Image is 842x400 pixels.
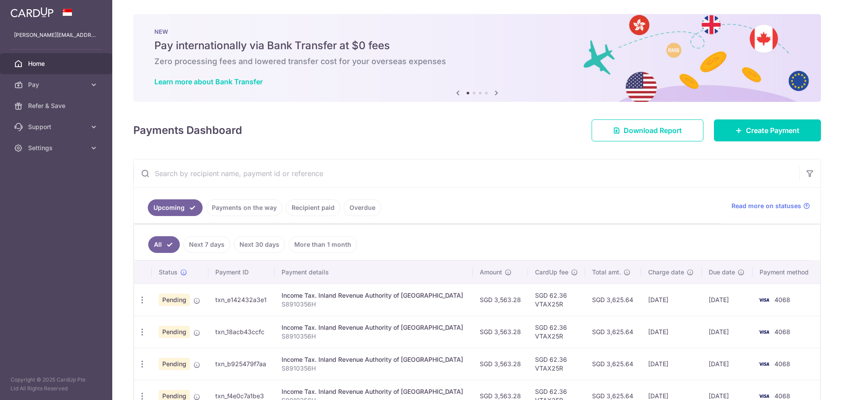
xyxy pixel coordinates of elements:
span: Settings [28,144,86,152]
td: SGD 62.36 VTAX25R [528,284,585,316]
td: SGD 62.36 VTAX25R [528,316,585,348]
p: S8910356H [282,364,466,373]
span: 4068 [774,296,790,303]
span: Charge date [648,268,684,277]
span: Download Report [624,125,682,136]
th: Payment ID [208,261,275,284]
div: Income Tax. Inland Revenue Authority of [GEOGRAPHIC_DATA] [282,355,466,364]
img: Bank Card [755,327,773,337]
span: Amount [480,268,502,277]
td: [DATE] [702,284,753,316]
td: txn_18acb43ccfc [208,316,275,348]
td: [DATE] [641,316,702,348]
span: Create Payment [746,125,799,136]
div: Income Tax. Inland Revenue Authority of [GEOGRAPHIC_DATA] [282,387,466,396]
th: Payment method [753,261,820,284]
a: Learn more about Bank Transfer [154,77,263,86]
td: SGD 3,563.28 [473,284,528,316]
span: Read more on statuses [731,202,801,210]
a: Next 7 days [183,236,230,253]
h4: Payments Dashboard [133,123,242,138]
span: Due date [709,268,735,277]
img: CardUp [11,7,54,18]
a: Next 30 days [234,236,285,253]
p: S8910356H [282,300,466,309]
a: All [148,236,180,253]
td: [DATE] [702,316,753,348]
span: Home [28,59,86,68]
a: Recipient paid [286,199,340,216]
td: SGD 3,625.64 [585,348,641,380]
a: Overdue [344,199,381,216]
a: Read more on statuses [731,202,810,210]
span: Support [28,123,86,131]
td: SGD 3,625.64 [585,316,641,348]
td: [DATE] [641,284,702,316]
a: Create Payment [714,119,821,141]
div: Income Tax. Inland Revenue Authority of [GEOGRAPHIC_DATA] [282,323,466,332]
span: Status [159,268,178,277]
td: [DATE] [641,348,702,380]
span: Pay [28,80,86,89]
p: S8910356H [282,332,466,341]
span: CardUp fee [535,268,568,277]
th: Payment details [275,261,473,284]
td: SGD 3,625.64 [585,284,641,316]
input: Search by recipient name, payment id or reference [134,159,799,187]
span: Pending [159,326,190,338]
img: Bank Card [755,359,773,369]
p: [PERSON_NAME][EMAIL_ADDRESS][DOMAIN_NAME] [14,31,98,40]
span: Total amt. [592,268,621,277]
a: Upcoming [148,199,203,216]
a: Payments on the way [206,199,282,216]
td: [DATE] [702,348,753,380]
span: Pending [159,294,190,306]
p: NEW [154,28,800,35]
td: txn_b925479f7aa [208,348,275,380]
img: Bank Card [755,295,773,305]
td: SGD 3,563.28 [473,316,528,348]
span: Refer & Save [28,101,86,110]
h6: Zero processing fees and lowered transfer cost for your overseas expenses [154,56,800,67]
span: 4068 [774,392,790,400]
a: More than 1 month [289,236,357,253]
img: Bank transfer banner [133,14,821,102]
td: SGD 3,563.28 [473,348,528,380]
span: 4068 [774,360,790,368]
h5: Pay internationally via Bank Transfer at $0 fees [154,39,800,53]
a: Download Report [592,119,703,141]
span: Pending [159,358,190,370]
td: SGD 62.36 VTAX25R [528,348,585,380]
td: txn_e142432a3e1 [208,284,275,316]
span: 4068 [774,328,790,335]
div: Income Tax. Inland Revenue Authority of [GEOGRAPHIC_DATA] [282,291,466,300]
